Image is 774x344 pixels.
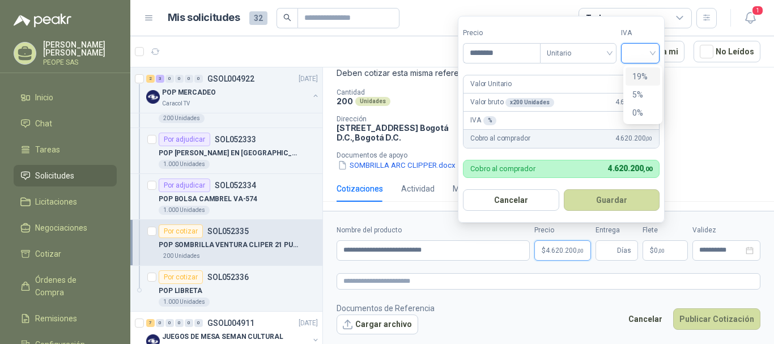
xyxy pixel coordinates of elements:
div: 1.000 Unidades [159,298,210,307]
div: 0% [626,104,660,122]
div: 19% [632,70,653,83]
div: x 200 Unidades [505,98,554,107]
span: Cotizar [35,248,61,260]
span: Remisiones [35,312,77,325]
h1: Mis solicitudes [168,10,240,26]
div: Todas [586,12,610,24]
p: POP BOLSA CAMBREL VA-574 [159,194,257,205]
p: Dirección [337,115,461,123]
a: Licitaciones [14,191,117,213]
span: Solicitudes [35,169,74,182]
span: Unitario [547,45,610,62]
button: Publicar Cotización [673,308,760,330]
a: Por adjudicarSOL052334POP BOLSA CAMBREL VA-5741.000 Unidades [130,174,322,220]
span: Negociaciones [35,222,87,234]
div: Por cotizar [159,224,203,238]
a: 2 3 0 0 0 0 GSOL004922[DATE] Company LogoPOP MERCADEOCaracol TV [146,72,320,108]
button: Guardar [564,189,660,211]
div: 0 [175,75,184,83]
button: 1 [740,8,760,28]
p: PEOPE SAS [43,59,117,66]
span: Días [617,241,631,260]
div: 0 [165,75,174,83]
button: Cancelar [463,189,559,211]
span: 4.620.200 [615,97,652,108]
div: Mensajes [453,182,487,195]
p: Documentos de apoyo [337,151,769,159]
span: $ [650,247,654,254]
p: Deben cotizar esta misma referencia, NO COTIZAR ALTERNATIVAS [337,67,760,79]
div: 5% [632,88,653,101]
span: 4.620.200 [608,164,652,173]
a: Chat [14,113,117,134]
label: Precio [463,28,540,39]
div: Actividad [401,182,435,195]
p: GSOL004922 [207,75,254,83]
button: Cancelar [622,308,669,330]
p: POP MERCADEO [162,87,216,98]
p: POP LIBRETA [159,286,202,296]
div: 0 [194,75,203,83]
label: Entrega [596,225,638,236]
label: Nombre del producto [337,225,530,236]
a: Por cotizarSOL052335POP SOMBRILLA VENTURA CLIPER 21 PULG200 Unidades [130,220,322,266]
span: 0 [654,247,665,254]
p: SOL052336 [207,273,249,281]
div: 5% [626,86,660,104]
div: 0 [175,319,184,327]
div: Unidades [355,97,390,106]
span: ,00 [645,135,652,142]
a: Tareas [14,139,117,160]
div: 0% [632,107,653,119]
span: ,00 [658,248,665,254]
p: POP SOMBRILLA VENTURA CLIPER 21 PULG [159,240,300,250]
span: 1 [751,5,764,16]
span: 4.620.200 [615,133,652,144]
div: 1.000 Unidades [159,160,210,169]
div: 19% [626,67,660,86]
a: Cotizar [14,243,117,265]
a: Remisiones [14,308,117,329]
div: 200 Unidades [159,114,205,123]
p: JUEGOS DE MESA SEMAN CULTURAL [162,332,283,342]
a: Por cotizarSOL052336POP LIBRETA1.000 Unidades [130,266,322,312]
div: 3 [156,75,164,83]
div: Por cotizar [159,270,203,284]
div: 200 Unidades [159,252,205,261]
span: Órdenes de Compra [35,274,106,299]
p: Documentos de Referencia [337,302,435,315]
p: SOL052335 [207,227,249,235]
p: [DATE] [299,318,318,329]
a: Negociaciones [14,217,117,239]
div: 2 [146,75,155,83]
label: Flete [643,225,688,236]
div: Cotizaciones [337,182,383,195]
p: [STREET_ADDRESS] Bogotá D.C. , Bogotá D.C. [337,123,461,142]
span: Inicio [35,91,53,104]
img: Logo peakr [14,14,71,27]
div: 0 [185,75,193,83]
img: Company Logo [146,90,160,104]
span: Chat [35,117,52,130]
a: Por adjudicarSOL052333POP [PERSON_NAME] EN [GEOGRAPHIC_DATA]1.000 Unidades [130,128,322,174]
p: $ 0,00 [643,240,688,261]
button: No Leídos [694,41,760,62]
p: IVA [470,115,496,126]
p: SOL052333 [215,135,256,143]
p: [PERSON_NAME] [PERSON_NAME] [43,41,117,57]
label: Precio [534,225,591,236]
span: Licitaciones [35,196,77,208]
label: IVA [621,28,660,39]
p: Caracol TV [162,99,190,108]
div: 1.000 Unidades [159,206,210,215]
div: % [483,116,497,125]
p: Valor bruto [470,97,554,108]
div: 0 [194,319,203,327]
p: Cobro al comprador [470,165,535,172]
span: 32 [249,11,267,25]
div: Por adjudicar [159,179,210,192]
div: Por adjudicar [159,133,210,146]
span: Tareas [35,143,60,156]
label: Validez [692,225,760,236]
button: Cargar archivo [337,315,418,335]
